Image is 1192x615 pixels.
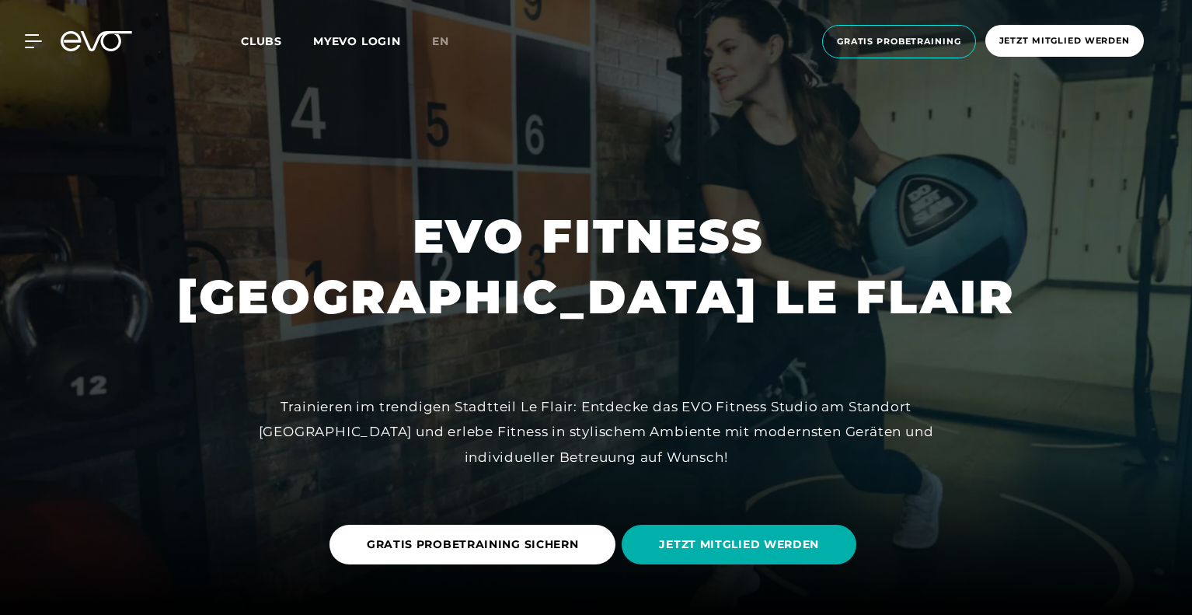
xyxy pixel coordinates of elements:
h1: EVO FITNESS [GEOGRAPHIC_DATA] LE FLAIR [177,206,1016,327]
a: Jetzt Mitglied werden [981,25,1148,58]
a: en [432,33,468,51]
span: GRATIS PROBETRAINING SICHERN [367,536,579,553]
div: Trainieren im trendigen Stadtteil Le Flair: Entdecke das EVO Fitness Studio am Standort [GEOGRAPH... [246,394,946,470]
span: Jetzt Mitglied werden [999,34,1130,47]
span: Gratis Probetraining [837,35,961,48]
a: Clubs [241,33,313,48]
a: GRATIS PROBETRAINING SICHERN [329,513,622,576]
span: en [432,34,449,48]
span: JETZT MITGLIED WERDEN [659,536,819,553]
a: MYEVO LOGIN [313,34,401,48]
a: JETZT MITGLIED WERDEN [622,513,863,576]
span: Clubs [241,34,282,48]
a: Gratis Probetraining [817,25,981,58]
